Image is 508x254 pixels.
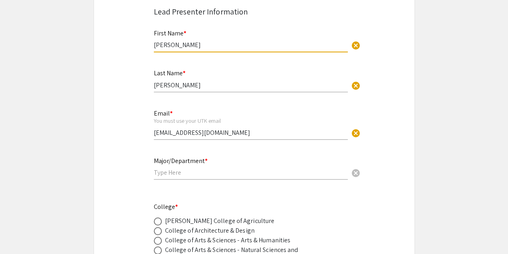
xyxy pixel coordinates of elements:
div: You must use your UTK email [154,117,348,124]
mat-label: College [154,202,178,211]
div: College of Architecture & Design [165,226,255,235]
mat-label: First Name [154,29,186,37]
input: Type Here [154,128,348,137]
mat-label: Email [154,109,173,118]
button: Clear [348,37,364,53]
button: Clear [348,165,364,181]
span: cancel [351,41,361,50]
div: Lead Presenter Information [154,6,355,18]
button: Clear [348,124,364,140]
div: [PERSON_NAME] College of Agriculture [165,216,275,226]
span: cancel [351,168,361,178]
span: cancel [351,128,361,138]
mat-label: Last Name [154,69,186,77]
input: Type Here [154,81,348,89]
mat-label: Major/Department [154,157,208,165]
span: cancel [351,81,361,91]
input: Type Here [154,41,348,49]
div: College of Arts & Sciences - Arts & Humanities [165,235,291,245]
input: Type Here [154,168,348,177]
iframe: Chat [6,218,34,248]
button: Clear [348,77,364,93]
